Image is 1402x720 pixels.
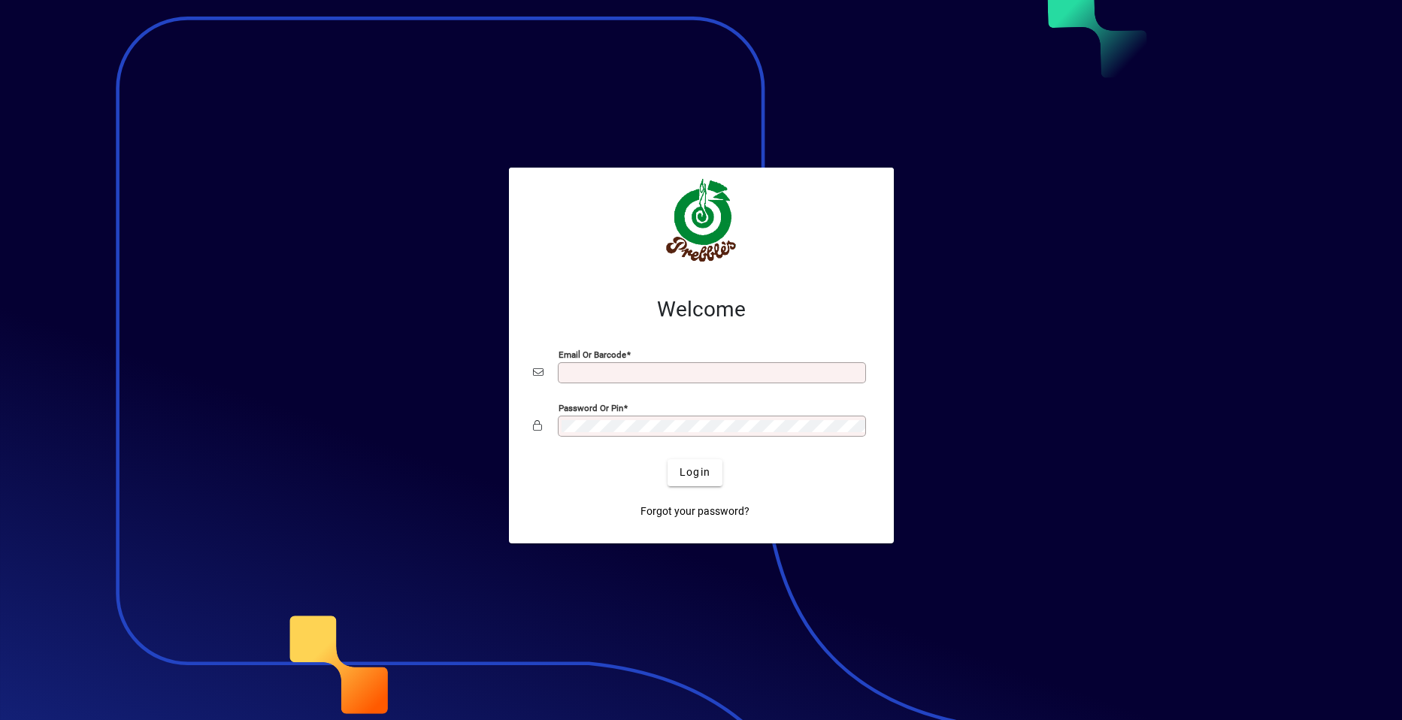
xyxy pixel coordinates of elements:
[668,459,722,486] button: Login
[640,504,749,519] span: Forgot your password?
[559,349,626,359] mat-label: Email or Barcode
[533,297,870,322] h2: Welcome
[634,498,756,525] a: Forgot your password?
[559,402,623,413] mat-label: Password or Pin
[680,464,710,480] span: Login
